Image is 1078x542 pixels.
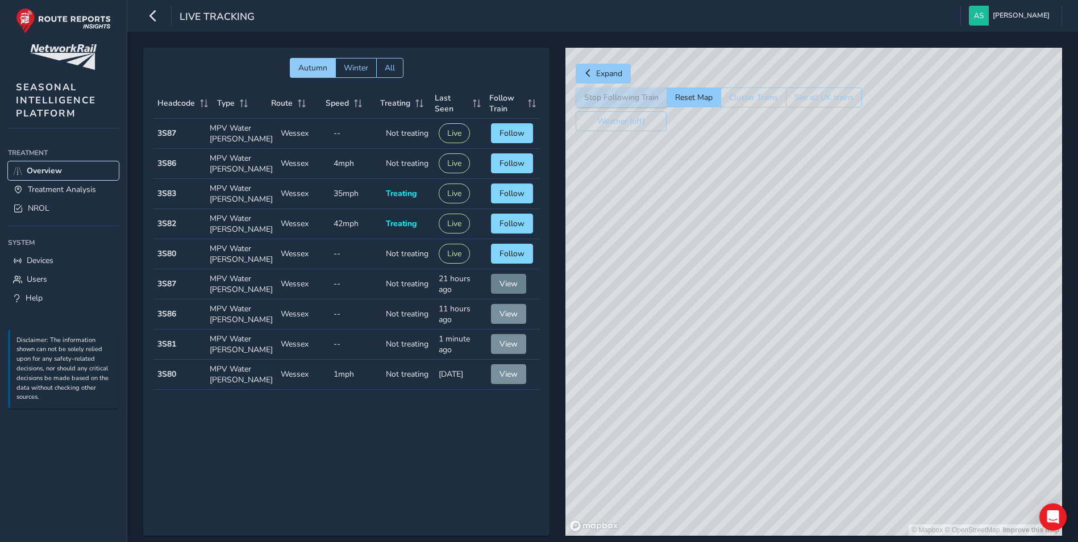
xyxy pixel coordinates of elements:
[330,179,382,209] td: 35mph
[16,8,111,34] img: rr logo
[277,119,330,149] td: Wessex
[491,304,526,324] button: View
[382,330,435,360] td: Not treating
[382,360,435,390] td: Not treating
[491,214,533,234] button: Follow
[721,87,786,107] button: Cluster Trains
[435,360,488,390] td: [DATE]
[786,87,862,107] button: See all UK trains
[277,269,330,299] td: Wessex
[157,218,176,229] strong: 3S82
[380,98,410,109] span: Treating
[439,244,470,264] button: Live
[382,269,435,299] td: Not treating
[491,153,533,173] button: Follow
[157,339,176,349] strong: 3S81
[344,62,368,73] span: Winter
[298,62,327,73] span: Autumn
[8,234,119,251] div: System
[27,255,53,266] span: Devices
[157,188,176,199] strong: 3S83
[26,293,43,303] span: Help
[335,58,376,78] button: Winter
[206,119,277,149] td: MPV Water [PERSON_NAME]
[330,119,382,149] td: --
[382,119,435,149] td: Not treating
[8,289,119,307] a: Help
[500,128,525,139] span: Follow
[500,278,518,289] span: View
[271,98,293,109] span: Route
[491,244,533,264] button: Follow
[206,360,277,390] td: MPV Water [PERSON_NAME]
[382,299,435,330] td: Not treating
[290,58,335,78] button: Autumn
[206,299,277,330] td: MPV Water [PERSON_NAME]
[30,44,97,70] img: customer logo
[491,364,526,384] button: View
[382,239,435,269] td: Not treating
[330,299,382,330] td: --
[439,184,470,203] button: Live
[330,360,382,390] td: 1mph
[500,308,518,319] span: View
[8,199,119,218] a: NROL
[500,248,525,259] span: Follow
[206,149,277,179] td: MPV Water [PERSON_NAME]
[27,165,62,176] span: Overview
[8,270,119,289] a: Users
[489,93,524,114] span: Follow Train
[969,6,989,26] img: diamond-layout
[8,180,119,199] a: Treatment Analysis
[382,149,435,179] td: Not treating
[157,278,176,289] strong: 3S87
[386,188,417,199] span: Treating
[491,274,526,294] button: View
[435,299,488,330] td: 11 hours ago
[435,269,488,299] td: 21 hours ago
[330,209,382,239] td: 42mph
[8,144,119,161] div: Treatment
[330,269,382,299] td: --
[435,93,468,114] span: Last Seen
[330,149,382,179] td: 4mph
[993,6,1050,26] span: [PERSON_NAME]
[28,203,49,214] span: NROL
[28,184,96,195] span: Treatment Analysis
[326,98,349,109] span: Speed
[596,68,622,79] span: Expand
[180,10,255,26] span: Live Tracking
[500,188,525,199] span: Follow
[157,128,176,139] strong: 3S87
[491,334,526,354] button: View
[206,330,277,360] td: MPV Water [PERSON_NAME]
[439,153,470,173] button: Live
[500,339,518,349] span: View
[439,123,470,143] button: Live
[157,308,176,319] strong: 3S86
[206,269,277,299] td: MPV Water [PERSON_NAME]
[157,98,195,109] span: Headcode
[330,239,382,269] td: --
[27,274,47,285] span: Users
[16,336,113,403] p: Disclaimer: The information shown can not be solely relied upon for any safety-related decisions,...
[386,218,417,229] span: Treating
[491,123,533,143] button: Follow
[500,218,525,229] span: Follow
[8,161,119,180] a: Overview
[969,6,1054,26] button: [PERSON_NAME]
[206,179,277,209] td: MPV Water [PERSON_NAME]
[439,214,470,234] button: Live
[500,158,525,169] span: Follow
[8,251,119,270] a: Devices
[157,248,176,259] strong: 3S80
[576,64,631,84] button: Expand
[376,58,403,78] button: All
[500,369,518,380] span: View
[277,239,330,269] td: Wessex
[206,209,277,239] td: MPV Water [PERSON_NAME]
[1039,503,1067,531] div: Open Intercom Messenger
[385,62,395,73] span: All
[330,330,382,360] td: --
[157,369,176,380] strong: 3S80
